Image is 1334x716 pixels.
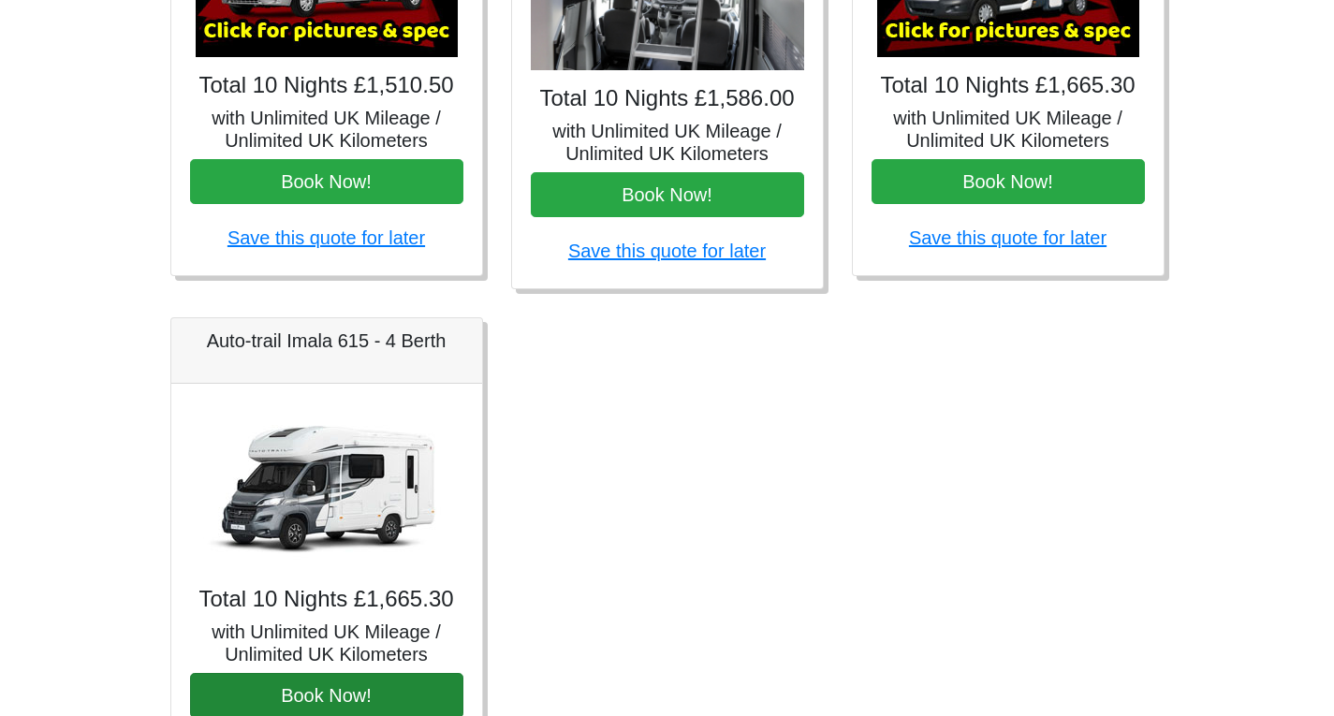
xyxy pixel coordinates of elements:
[531,172,804,217] button: Book Now!
[190,159,463,204] button: Book Now!
[190,107,463,152] h5: with Unlimited UK Mileage / Unlimited UK Kilometers
[872,159,1145,204] button: Book Now!
[531,85,804,112] h4: Total 10 Nights £1,586.00
[190,329,463,352] h5: Auto-trail Imala 615 - 4 Berth
[196,402,458,571] img: Auto-trail Imala 615 - 4 Berth
[190,72,463,99] h4: Total 10 Nights £1,510.50
[227,227,425,248] a: Save this quote for later
[190,586,463,613] h4: Total 10 Nights £1,665.30
[190,621,463,665] h5: with Unlimited UK Mileage / Unlimited UK Kilometers
[909,227,1107,248] a: Save this quote for later
[872,72,1145,99] h4: Total 10 Nights £1,665.30
[531,120,804,165] h5: with Unlimited UK Mileage / Unlimited UK Kilometers
[568,241,766,261] a: Save this quote for later
[872,107,1145,152] h5: with Unlimited UK Mileage / Unlimited UK Kilometers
